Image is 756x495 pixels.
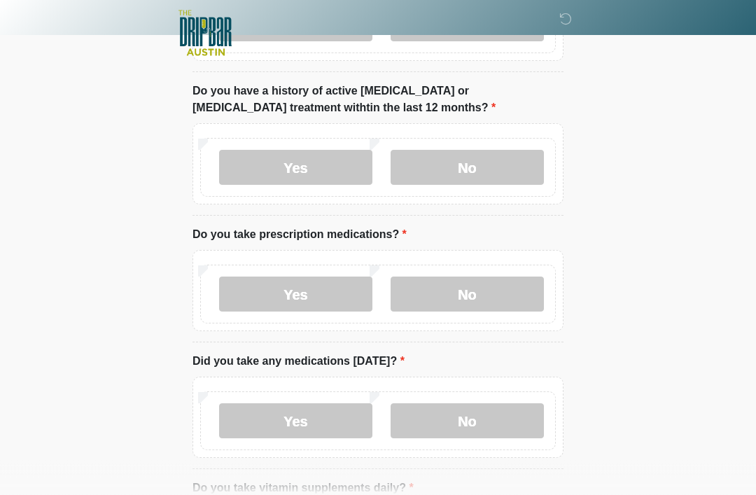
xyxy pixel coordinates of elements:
[391,277,544,312] label: No
[192,227,407,244] label: Do you take prescription medications?
[219,404,372,439] label: Yes
[391,151,544,186] label: No
[219,151,372,186] label: Yes
[192,354,405,370] label: Did you take any medications [DATE]?
[178,11,232,56] img: The DRIPBaR - Austin The Domain Logo
[192,83,563,117] label: Do you have a history of active [MEDICAL_DATA] or [MEDICAL_DATA] treatment withtin the last 12 mo...
[219,277,372,312] label: Yes
[391,404,544,439] label: No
